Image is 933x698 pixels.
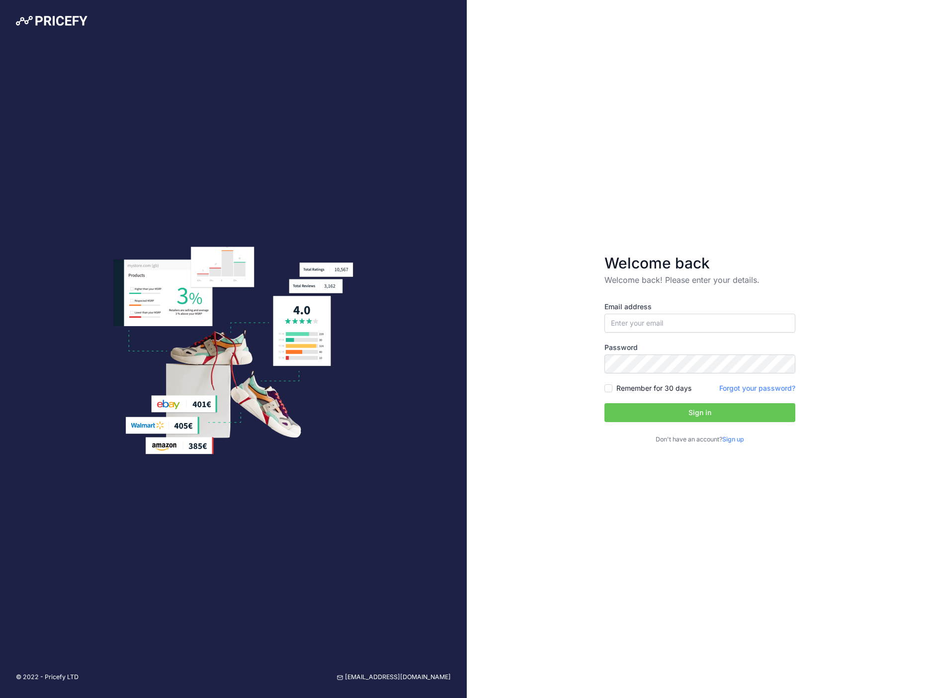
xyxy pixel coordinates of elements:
[722,436,744,443] a: Sign up
[604,254,795,272] h3: Welcome back
[337,673,451,682] a: [EMAIL_ADDRESS][DOMAIN_NAME]
[604,302,795,312] label: Email address
[616,383,691,393] label: Remember for 30 days
[16,673,79,682] p: © 2022 - Pricefy LTD
[604,403,795,422] button: Sign in
[604,343,795,352] label: Password
[16,16,87,26] img: Pricefy
[719,384,795,392] a: Forgot your password?
[604,314,795,333] input: Enter your email
[604,274,795,286] p: Welcome back! Please enter your details.
[604,435,795,444] p: Don't have an account?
